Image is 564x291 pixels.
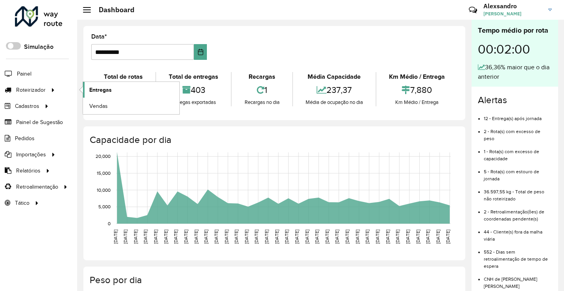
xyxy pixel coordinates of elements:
h3: Alexsandro [483,2,542,10]
text: [DATE] [324,230,330,244]
text: [DATE] [153,230,158,244]
span: Painel [17,70,31,78]
text: [DATE] [395,230,400,244]
div: Recargas [234,72,290,82]
text: [DATE] [264,230,269,244]
span: Importações [16,150,46,159]
text: [DATE] [143,230,148,244]
text: [DATE] [415,230,420,244]
text: [DATE] [405,230,410,244]
text: [DATE] [183,230,188,244]
li: 5 - Rota(s) com estouro de jornada [484,162,552,182]
text: [DATE] [214,230,219,244]
a: Contato Rápido [464,2,481,19]
span: Painel de Sugestão [16,118,63,126]
div: 00:02:00 [478,36,552,63]
text: [DATE] [375,230,380,244]
text: [DATE] [365,230,370,244]
div: 36,36% maior que o dia anterior [478,63,552,82]
div: 403 [158,82,229,98]
text: [DATE] [123,230,128,244]
div: Km Médio / Entrega [378,72,455,82]
h4: Capacidade por dia [90,134,457,146]
text: [DATE] [163,230,168,244]
text: [DATE] [294,230,299,244]
text: [DATE] [173,230,178,244]
div: 1 [234,82,290,98]
div: Km Médio / Entrega [378,98,455,106]
li: 12 - Entrega(s) após jornada [484,109,552,122]
text: [DATE] [304,230,310,244]
div: Média Capacidade [295,72,374,82]
div: Entregas exportadas [158,98,229,106]
text: [DATE] [334,230,339,244]
text: 0 [108,221,111,226]
li: 552 - Dias sem retroalimentação de tempo de espera [484,243,552,270]
div: Recargas no dia [234,98,290,106]
text: [DATE] [345,230,350,244]
label: Data [91,32,107,41]
h2: Dashboard [91,6,135,14]
li: 2 - Rota(s) com excesso de peso [484,122,552,142]
div: 237,37 [295,82,374,98]
text: [DATE] [385,230,390,244]
button: Choose Date [194,44,207,60]
text: [DATE] [355,230,360,244]
div: Total de rotas [93,72,153,82]
span: Vendas [89,102,108,110]
div: Média de ocupação no dia [295,98,374,106]
span: Relatórios [16,167,41,175]
text: [DATE] [435,230,441,244]
span: Retroalimentação [16,183,58,191]
label: Simulação [24,42,53,52]
text: [DATE] [234,230,239,244]
text: [DATE] [445,230,450,244]
text: 20,000 [96,154,111,159]
text: [DATE] [244,230,249,244]
text: [DATE] [133,230,138,244]
span: Entregas [89,86,112,94]
text: [DATE] [203,230,208,244]
text: [DATE] [314,230,319,244]
li: 36.597,55 kg - Total de peso não roteirizado [484,182,552,202]
a: Vendas [83,98,179,114]
li: 44 - Cliente(s) fora da malha viária [484,222,552,243]
text: [DATE] [194,230,199,244]
text: 10,000 [97,187,111,193]
text: [DATE] [254,230,259,244]
h4: Alertas [478,95,552,106]
span: Tático [15,199,29,207]
text: 15,000 [97,171,111,176]
text: [DATE] [224,230,229,244]
li: 1 - Rota(s) com excesso de capacidade [484,142,552,162]
div: Tempo médio por rota [478,25,552,36]
text: [DATE] [425,230,430,244]
span: Roteirizador [16,86,46,94]
text: 5,000 [98,204,111,209]
text: [DATE] [274,230,279,244]
span: Cadastros [15,102,39,110]
div: 7,880 [378,82,455,98]
a: Entregas [83,82,179,98]
text: [DATE] [113,230,118,244]
span: [PERSON_NAME] [483,10,542,17]
div: Total de entregas [158,72,229,82]
li: 2 - Retroalimentação(ões) de coordenadas pendente(s) [484,202,552,222]
text: [DATE] [284,230,289,244]
span: Pedidos [15,134,35,143]
h4: Peso por dia [90,274,457,286]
